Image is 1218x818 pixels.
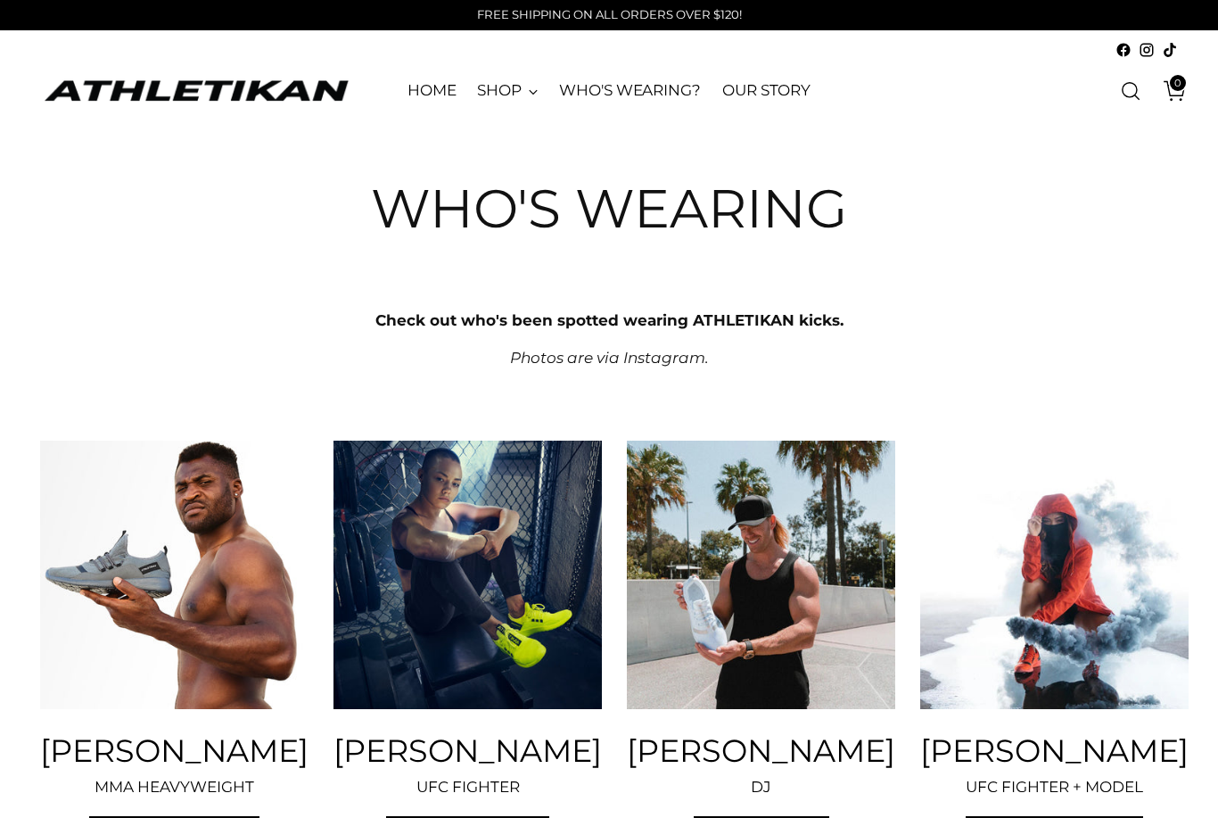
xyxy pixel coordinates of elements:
[559,71,701,111] a: WHO'S WEARING?
[1150,73,1186,109] a: Open cart modal
[40,776,309,799] p: MMA HEAVYWEIGHT
[477,71,538,111] a: SHOP
[375,311,844,329] strong: Check out who's been spotted wearing ATHLETIKAN kicks.
[40,734,309,768] h4: [PERSON_NAME]
[1113,73,1148,109] a: Open search modal
[333,776,602,799] p: UFC FIGHTER
[920,776,1189,799] p: UFC FIGHTER + MODEL
[477,6,742,24] p: FREE SHIPPING ON ALL ORDERS OVER $120!
[40,77,352,104] a: ATHLETIKAN
[371,179,847,238] h1: Who's Wearing
[627,734,895,768] h3: [PERSON_NAME]
[407,71,457,111] a: HOME
[627,776,895,799] p: DJ
[1170,75,1186,91] span: 0
[722,71,811,111] a: OUR STORY
[510,349,709,367] em: Photos are via Instagram.
[333,734,602,768] h3: [PERSON_NAME]
[920,734,1189,768] h3: [PERSON_NAME]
